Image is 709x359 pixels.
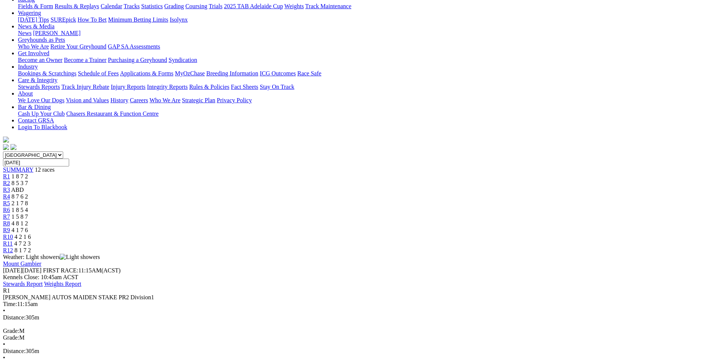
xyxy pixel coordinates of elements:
a: R12 [3,247,13,253]
span: 2 1 7 8 [12,200,28,206]
a: Integrity Reports [147,84,188,90]
span: R8 [3,220,10,227]
span: 1 8 5 4 [12,207,28,213]
a: Industry [18,63,38,70]
a: Mount Gambier [3,260,41,267]
div: News & Media [18,30,706,37]
a: Applications & Forms [120,70,173,77]
a: Rules & Policies [189,84,229,90]
a: Track Injury Rebate [61,84,109,90]
a: Become an Owner [18,57,62,63]
div: 11:15am [3,301,706,308]
a: GAP SA Assessments [108,43,160,50]
a: Schedule of Fees [78,70,118,77]
span: Distance: [3,314,25,321]
span: 4 8 1 2 [12,220,28,227]
span: ABD [11,187,24,193]
a: Trials [209,3,222,9]
img: logo-grsa-white.png [3,137,9,143]
a: R1 [3,173,10,179]
span: R10 [3,234,13,240]
a: Chasers Restaurant & Function Centre [66,110,158,117]
img: Light showers [60,254,100,260]
span: Distance: [3,348,25,354]
a: Retire Your Greyhound [50,43,107,50]
a: R4 [3,193,10,200]
a: Isolynx [170,16,188,23]
a: Login To Blackbook [18,124,67,130]
span: • [3,308,5,314]
a: News [18,30,31,36]
div: Bar & Dining [18,110,706,117]
a: Cash Up Your Club [18,110,65,117]
a: SUREpick [50,16,76,23]
a: We Love Our Dogs [18,97,64,103]
span: 8 1 7 2 [15,247,31,253]
a: Care & Integrity [18,77,58,83]
div: [PERSON_NAME] AUTOS MAIDEN STAKE PR2 Division1 [3,294,706,301]
a: Stewards Report [3,281,43,287]
a: R5 [3,200,10,206]
span: R1 [3,287,10,294]
a: Results & Replays [55,3,99,9]
div: Kennels Close: 10:45am ACST [3,274,706,281]
a: News & Media [18,23,55,29]
a: Strategic Plan [182,97,215,103]
a: R11 [3,240,13,247]
a: Who We Are [149,97,181,103]
div: Greyhounds as Pets [18,43,706,50]
span: • [3,341,5,347]
span: Weather: Light showers [3,254,100,260]
a: [DATE] Tips [18,16,49,23]
span: [DATE] [3,267,22,274]
span: 4 2 1 6 [15,234,31,240]
a: MyOzChase [175,70,205,77]
a: Purchasing a Greyhound [108,57,167,63]
a: About [18,90,33,97]
div: Racing [18,3,706,10]
div: Get Involved [18,57,706,63]
div: Care & Integrity [18,84,706,90]
a: Stewards Reports [18,84,60,90]
a: R7 [3,213,10,220]
div: 305m [3,348,706,355]
span: R6 [3,207,10,213]
a: Weights Report [44,281,81,287]
span: 1 8 7 2 [12,173,28,179]
a: How To Bet [78,16,107,23]
a: Bookings & Scratchings [18,70,76,77]
a: R2 [3,180,10,186]
a: Wagering [18,10,41,16]
a: Fields & Form [18,3,53,9]
a: Weights [284,3,304,9]
a: Privacy Policy [217,97,252,103]
img: twitter.svg [10,144,16,150]
a: Who We Are [18,43,49,50]
div: M [3,328,706,334]
span: Grade: [3,334,19,341]
a: Become a Trainer [64,57,107,63]
a: Get Involved [18,50,49,56]
div: About [18,97,706,104]
a: 2025 TAB Adelaide Cup [224,3,283,9]
span: 12 races [35,166,55,173]
div: Wagering [18,16,706,23]
a: Fact Sheets [231,84,258,90]
a: R9 [3,227,10,233]
span: 1 5 8 7 [12,213,28,220]
a: Careers [130,97,148,103]
a: SUMMARY [3,166,33,173]
span: 4 1 7 6 [12,227,28,233]
a: ICG Outcomes [260,70,296,77]
span: Time: [3,301,17,307]
a: R3 [3,187,10,193]
a: Tracks [124,3,140,9]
